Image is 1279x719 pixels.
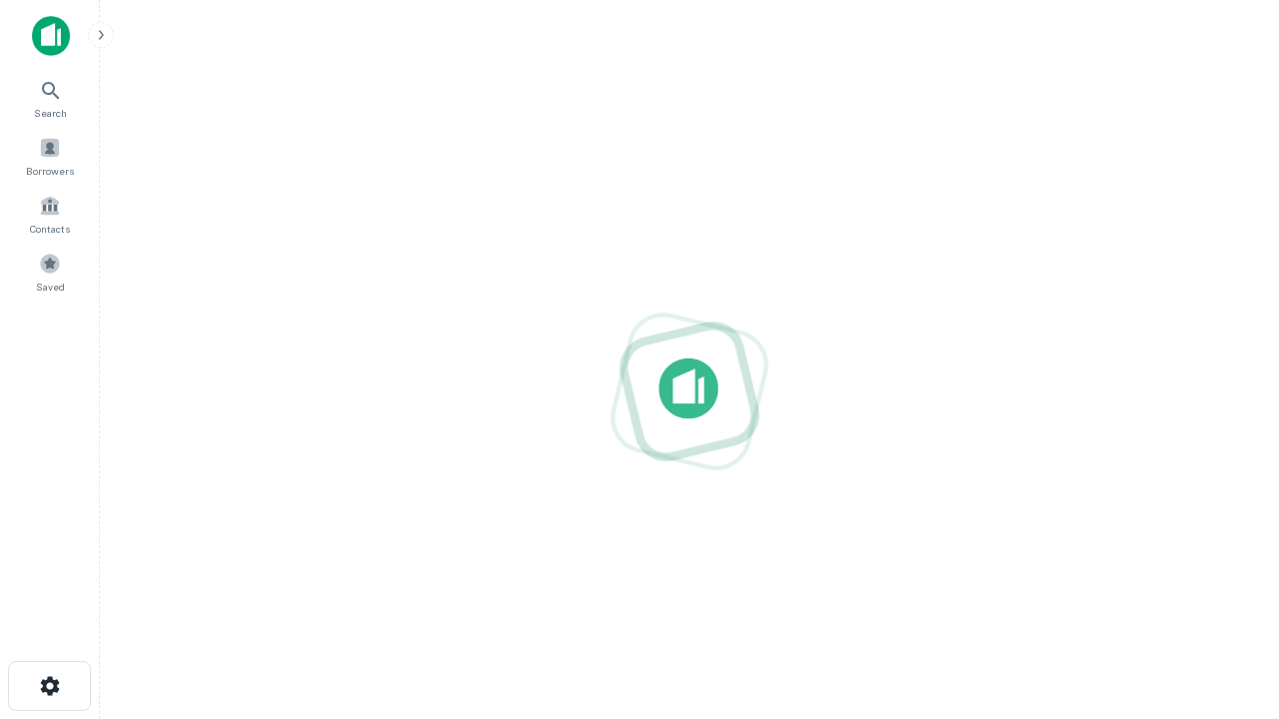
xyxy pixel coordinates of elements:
img: capitalize-icon.png [32,16,70,56]
a: Saved [6,245,94,299]
span: Saved [36,279,65,295]
a: Contacts [6,187,94,241]
a: Borrowers [6,129,94,183]
iframe: Chat Widget [1179,559,1279,655]
span: Borrowers [26,163,74,179]
a: Search [6,71,94,125]
span: Search [34,105,67,121]
span: Contacts [30,221,70,237]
